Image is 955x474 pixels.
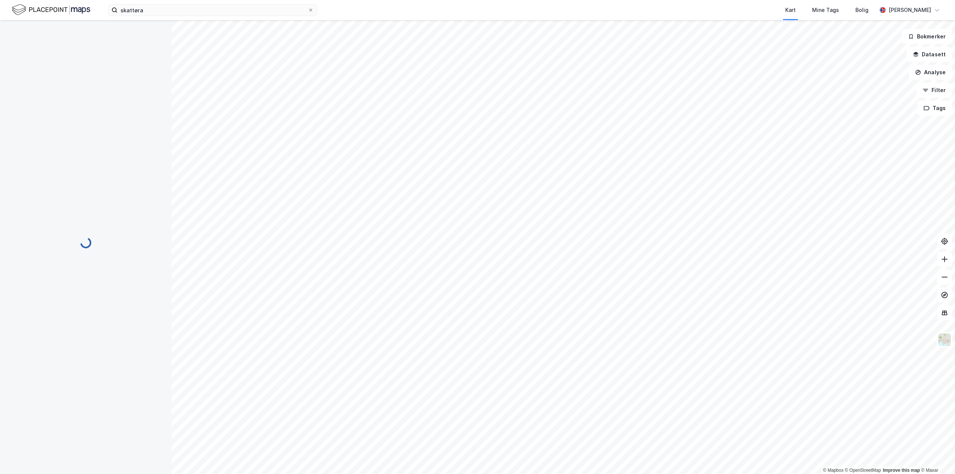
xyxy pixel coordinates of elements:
[902,29,952,44] button: Bokmerker
[917,101,952,116] button: Tags
[785,6,796,15] div: Kart
[916,83,952,98] button: Filter
[937,333,952,347] img: Z
[845,468,881,473] a: OpenStreetMap
[118,4,308,16] input: Søk på adresse, matrikkel, gårdeiere, leietakere eller personer
[80,237,92,249] img: spinner.a6d8c91a73a9ac5275cf975e30b51cfb.svg
[889,6,931,15] div: [PERSON_NAME]
[883,468,920,473] a: Improve this map
[907,47,952,62] button: Datasett
[855,6,868,15] div: Bolig
[812,6,839,15] div: Mine Tags
[918,438,955,474] iframe: Chat Widget
[909,65,952,80] button: Analyse
[918,438,955,474] div: Kontrollprogram for chat
[823,468,843,473] a: Mapbox
[12,3,90,16] img: logo.f888ab2527a4732fd821a326f86c7f29.svg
